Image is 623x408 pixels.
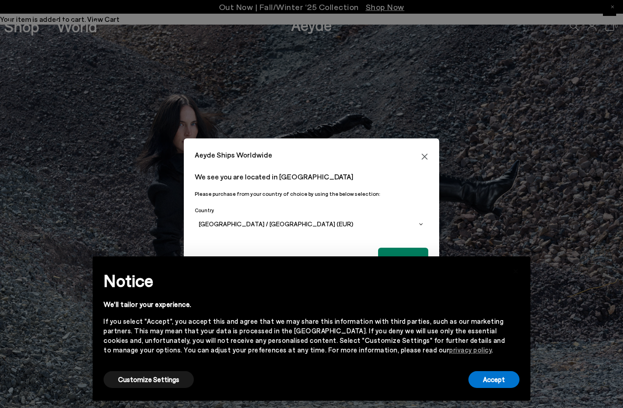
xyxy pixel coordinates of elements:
p: Please purchase from your country of choice by using the below selection: [195,189,428,198]
h2: Notice [104,269,505,292]
span: Country [195,207,214,213]
button: Close this notice [505,259,527,281]
span: [GEOGRAPHIC_DATA] / [GEOGRAPHIC_DATA] (EUR) [199,220,353,228]
div: We'll tailor your experience. [104,300,505,309]
a: privacy policy [449,346,492,354]
button: Customize Settings [104,371,194,388]
button: Shop Now [378,248,428,270]
p: We see you are located in [GEOGRAPHIC_DATA] [195,171,428,182]
button: Accept [468,371,519,388]
span: × [513,263,519,276]
div: If you select "Accept", you accept this and agree that we may share this information with third p... [104,316,505,355]
button: Close [417,149,432,164]
span: Aeyde Ships Worldwide [195,149,272,160]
